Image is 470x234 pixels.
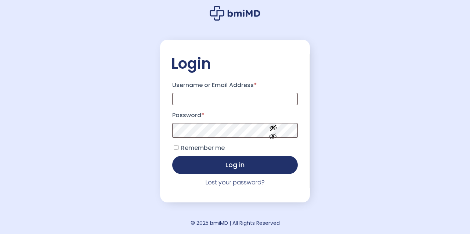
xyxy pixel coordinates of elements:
[172,79,298,91] label: Username or Email Address
[181,144,225,152] span: Remember me
[191,218,280,228] div: © 2025 bmiMD | All Rights Reserved
[172,109,298,121] label: Password
[171,54,299,73] h2: Login
[206,178,265,187] a: Lost your password?
[174,145,178,150] input: Remember me
[253,118,294,143] button: Show password
[172,156,298,174] button: Log in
